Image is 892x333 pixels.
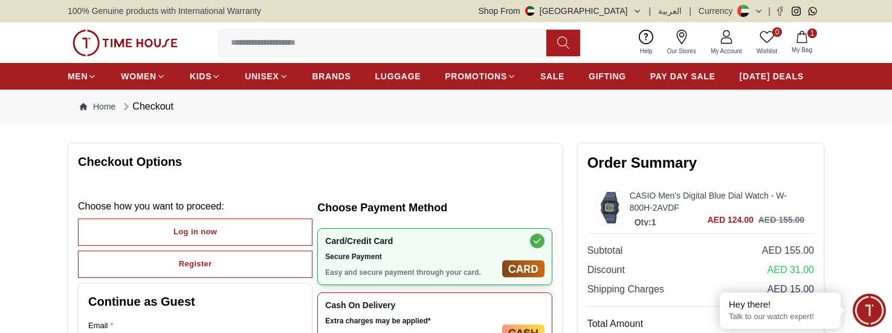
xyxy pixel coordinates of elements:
[758,214,804,226] h3: AED 155.00
[245,65,288,87] a: UNISEX
[325,300,497,310] span: Cash On Delivery
[749,27,784,58] a: 0Wishlist
[317,199,552,216] h2: Choose Payment Method
[808,7,817,16] a: Whatsapp
[632,216,659,228] p: Qty: 1
[540,70,564,82] span: SALE
[752,47,782,56] span: Wishlist
[78,153,552,170] h1: Checkout Options
[173,225,217,239] div: Log in now
[772,27,782,37] span: 0
[190,65,221,87] a: KIDS
[78,199,312,214] p: Choose how you want to proceed :
[768,263,814,277] span: AED 31.00
[740,65,804,87] a: [DATE] DEALS
[762,243,814,258] span: AED 155.00
[312,65,351,87] a: BRANDS
[587,263,625,277] span: Discount
[589,65,626,87] a: GIFTING
[706,47,747,56] span: My Account
[121,70,157,82] span: WOMEN
[325,252,497,262] span: Secure Payment
[729,312,832,322] p: Talk to our watch expert!
[807,28,817,38] span: 1
[787,45,817,54] span: My Bag
[729,298,832,311] div: Hey there!
[707,214,753,226] span: AED 124.00
[784,28,819,57] button: 1My Bag
[649,5,651,17] span: |
[190,70,212,82] span: KIDS
[633,27,660,58] a: Help
[68,5,261,17] span: 100% Genuine products with International Warranty
[740,70,804,82] span: [DATE] DEALS
[540,65,564,87] a: SALE
[662,47,701,56] span: Our Stores
[699,5,738,17] div: Currency
[325,236,497,246] span: Card/Credit Card
[312,70,351,82] span: BRANDS
[88,320,302,332] label: Email
[325,316,497,326] span: Extra charges may be applied*
[650,70,716,82] span: PAY DAY SALE
[768,5,771,17] span: |
[658,5,682,17] button: العربية
[792,7,801,16] a: Instagram
[80,101,115,113] a: Home
[660,27,703,58] a: Our Stores
[245,70,279,82] span: UNISEX
[78,251,312,278] button: Register
[650,65,716,87] a: PAY DAY SALE
[375,65,421,87] a: LUGGAGE
[598,192,622,223] img: ...
[179,257,212,271] div: Register
[88,293,302,310] h2: Continue as Guest
[775,7,784,16] a: Facebook
[853,294,886,327] div: Chat Widget
[587,243,623,258] span: Subtotal
[689,5,691,17] span: |
[68,90,824,124] nav: Breadcrumb
[120,99,173,114] div: Checkout
[589,70,626,82] span: GIFTING
[68,65,97,87] a: MEN
[587,282,664,297] span: Shipping Charges
[445,65,516,87] a: PROMOTIONS
[502,260,545,277] img: Card/Credit Card
[445,70,507,82] span: PROMOTIONS
[525,6,535,16] img: United Arab Emirates
[78,219,312,246] button: Log in now
[587,317,644,331] span: Total Amount
[635,47,658,56] span: Help
[73,30,178,56] img: ...
[587,153,814,173] h2: Order Summary
[375,70,421,82] span: LUGGAGE
[68,70,88,82] span: MEN
[479,5,642,17] button: Shop From[GEOGRAPHIC_DATA]
[630,190,804,214] a: CASIO Men's Digital Blue Dial Watch - W-800H-2AVDF
[325,268,497,277] p: Easy and secure payment through your card.
[768,282,814,297] span: AED 15.00
[121,65,166,87] a: WOMEN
